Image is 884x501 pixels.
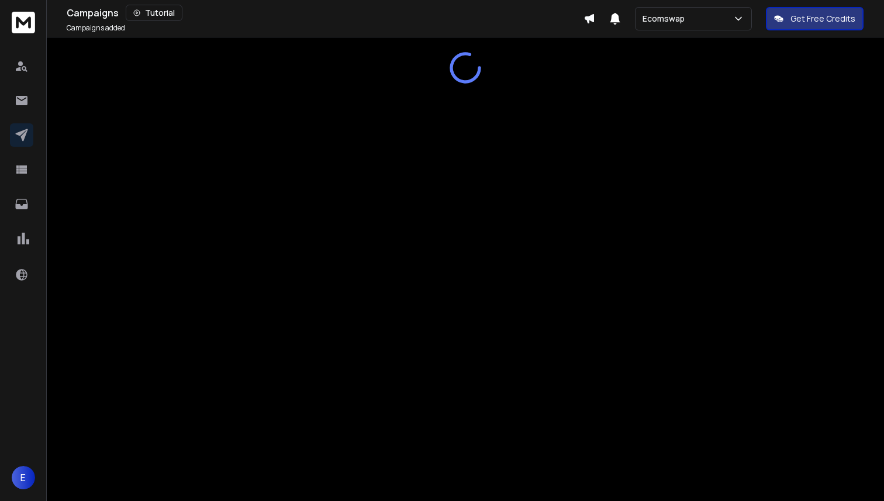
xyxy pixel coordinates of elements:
[67,5,583,21] div: Campaigns
[12,466,35,489] button: E
[126,5,182,21] button: Tutorial
[67,23,125,33] p: Campaigns added
[790,13,855,25] p: Get Free Credits
[766,7,864,30] button: Get Free Credits
[643,13,689,25] p: Ecomswap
